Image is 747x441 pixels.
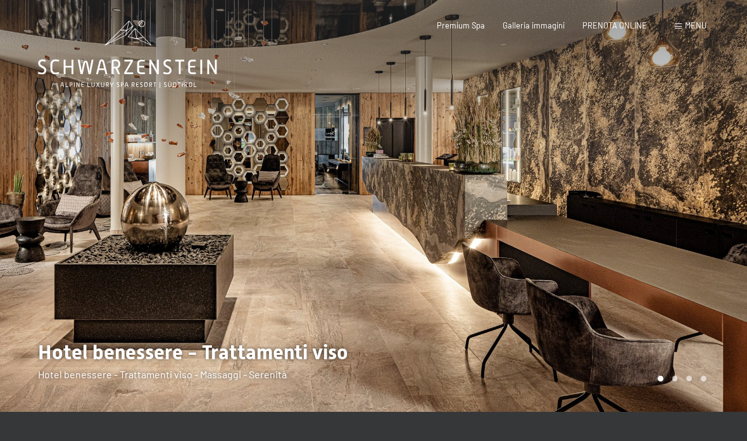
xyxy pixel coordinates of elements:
[582,20,647,30] a: PRENOTA ONLINE
[686,376,692,381] div: Carousel Page 3
[658,376,663,381] div: Carousel Page 1 (Current Slide)
[503,20,565,30] a: Galleria immagini
[672,376,678,381] div: Carousel Page 2
[653,376,706,381] div: Carousel Pagination
[701,376,706,381] div: Carousel Page 4
[437,20,485,30] a: Premium Spa
[685,20,706,30] span: Menu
